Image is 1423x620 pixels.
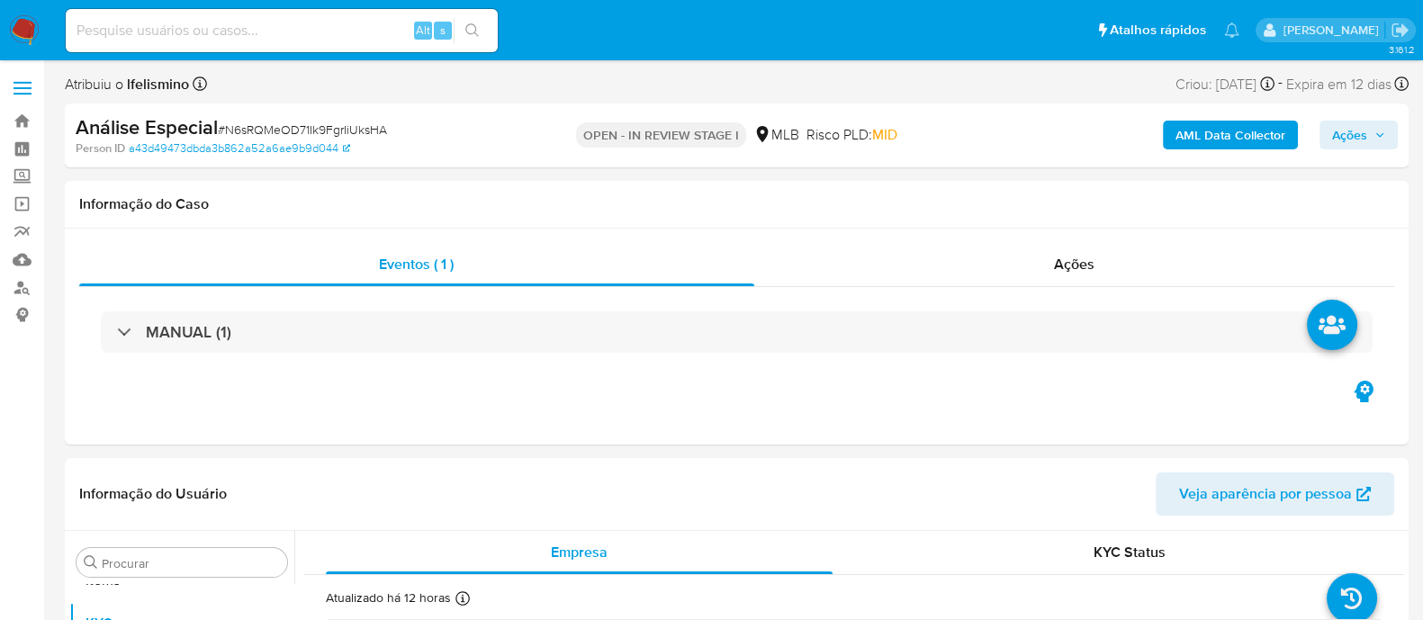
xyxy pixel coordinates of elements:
[1286,75,1391,94] span: Expira em 12 dias
[416,22,430,39] span: Alt
[102,555,280,571] input: Procurar
[753,125,799,145] div: MLB
[65,75,189,94] span: Atribuiu o
[1319,121,1398,149] button: Ações
[146,322,231,342] h3: MANUAL (1)
[1110,21,1206,40] span: Atalhos rápidos
[551,542,608,562] span: Empresa
[1179,472,1352,516] span: Veja aparência por pessoa
[1283,22,1384,39] p: laisa.felismino@mercadolivre.com
[576,122,746,148] p: OPEN - IN REVIEW STAGE I
[1094,542,1166,562] span: KYC Status
[123,74,189,94] b: lfelismino
[1278,72,1283,96] span: -
[379,254,454,274] span: Eventos ( 1 )
[1163,121,1298,149] button: AML Data Collector
[218,121,387,139] span: # N6sRQMeOD71Ik9FgrIiUksHA
[79,485,227,503] h1: Informação do Usuário
[326,589,451,607] p: Atualizado há 12 horas
[76,140,125,157] b: Person ID
[1175,72,1274,96] div: Criou: [DATE]
[1054,254,1094,274] span: Ações
[1175,121,1285,149] b: AML Data Collector
[872,124,897,145] span: MID
[1332,121,1367,149] span: Ações
[1156,472,1394,516] button: Veja aparência por pessoa
[101,311,1373,353] div: MANUAL (1)
[454,18,491,43] button: search-icon
[84,555,98,570] button: Procurar
[129,140,350,157] a: a43d49473dbda3b862a52a6ae9b9d044
[1391,21,1409,40] a: Sair
[76,112,218,141] b: Análise Especial
[79,195,1394,213] h1: Informação do Caso
[806,125,897,145] span: Risco PLD:
[440,22,446,39] span: s
[66,19,498,42] input: Pesquise usuários ou casos...
[1224,22,1239,38] a: Notificações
